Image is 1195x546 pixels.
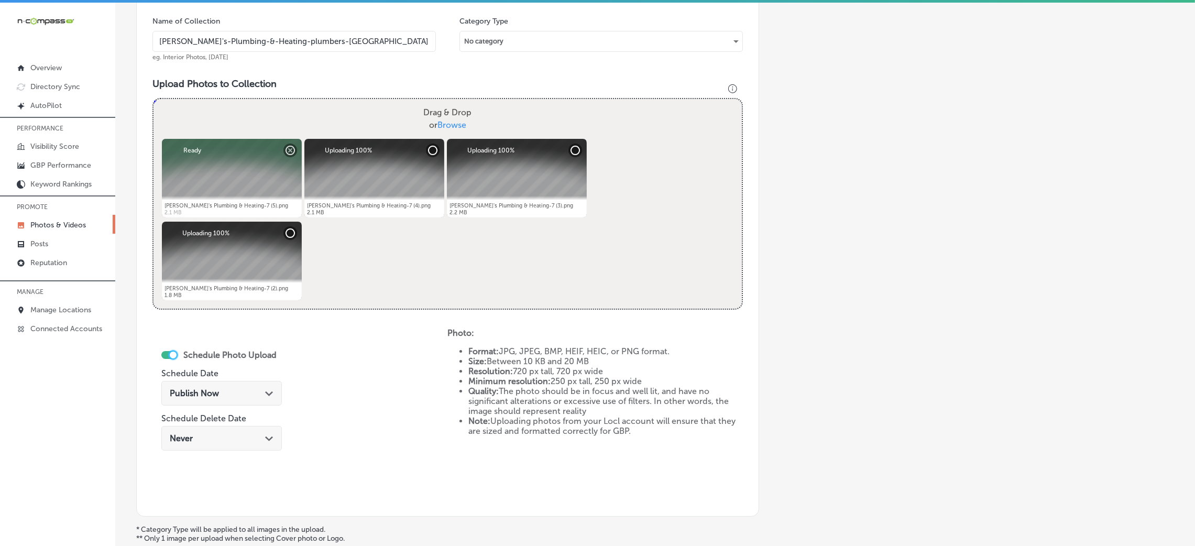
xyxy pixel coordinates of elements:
[152,31,436,52] input: Title
[468,386,742,416] li: The photo should be in focus and well lit, and have no significant alterations or excessive use o...
[468,356,487,366] strong: Size:
[30,239,48,248] p: Posts
[161,368,218,378] label: Schedule Date
[468,376,742,386] li: 250 px tall, 250 px wide
[468,366,742,376] li: 720 px tall, 720 px wide
[152,78,743,90] h3: Upload Photos to Collection
[30,324,102,333] p: Connected Accounts
[30,82,80,91] p: Directory Sync
[183,350,277,360] label: Schedule Photo Upload
[468,366,513,376] strong: Resolution:
[30,63,62,72] p: Overview
[468,386,499,396] strong: Quality:
[136,525,1174,543] p: * Category Type will be applied to all images in the upload. ** Only 1 image per upload when sele...
[152,53,228,61] span: eg. Interior Photos, [DATE]
[152,17,220,26] label: Name of Collection
[170,433,193,443] span: Never
[468,376,551,386] strong: Minimum resolution:
[30,221,86,230] p: Photos & Videos
[30,142,79,151] p: Visibility Score
[170,388,219,398] span: Publish Now
[468,356,742,366] li: Between 10 KB and 20 MB
[468,346,742,356] li: JPG, JPEG, BMP, HEIF, HEIC, or PNG format.
[30,258,67,267] p: Reputation
[459,17,508,26] label: Category Type
[30,161,91,170] p: GBP Performance
[17,16,74,26] img: 660ab0bf-5cc7-4cb8-ba1c-48b5ae0f18e60NCTV_CLogo_TV_Black_-500x88.png
[30,180,92,189] p: Keyword Rankings
[447,328,474,338] strong: Photo:
[468,346,499,356] strong: Format:
[30,101,62,110] p: AutoPilot
[460,33,742,50] div: No category
[419,102,476,136] label: Drag & Drop or
[468,416,490,426] strong: Note:
[468,416,742,436] li: Uploading photos from your Locl account will ensure that they are sized and formatted correctly f...
[437,120,466,130] span: Browse
[30,305,91,314] p: Manage Locations
[161,413,246,423] label: Schedule Delete Date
